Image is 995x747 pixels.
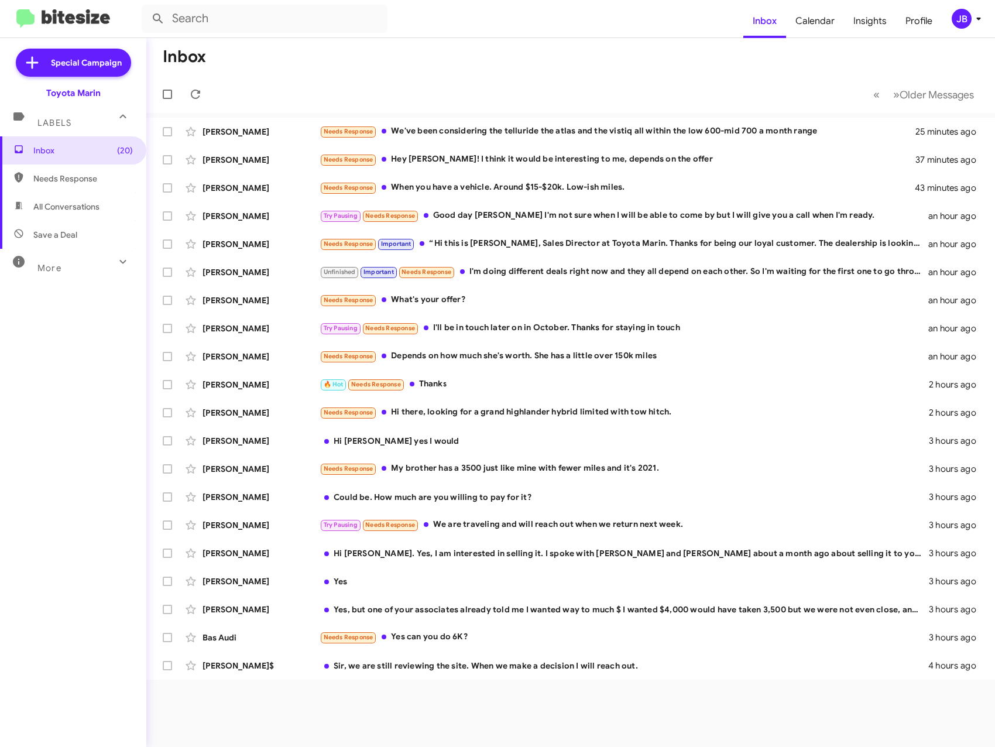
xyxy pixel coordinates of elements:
span: Needs Response [351,381,401,388]
div: [PERSON_NAME] [203,294,320,306]
div: [PERSON_NAME] [203,435,320,447]
div: We've been considering the telluride the atlas and the vistiq all within the low 600-mid 700 a mo... [320,125,915,138]
div: [PERSON_NAME] [203,126,320,138]
span: (20) [117,145,133,156]
span: Try Pausing [324,521,358,529]
div: 3 hours ago [929,519,986,531]
div: Toyota Marin [46,87,101,99]
div: [PERSON_NAME] [203,491,320,503]
div: [PERSON_NAME] [203,154,320,166]
div: [PERSON_NAME] [203,266,320,278]
div: Depends on how much she's worth. She has a little over 150k miles [320,349,928,363]
a: Inbox [743,4,786,38]
div: Could be. How much are you willing to pay for it? [320,491,929,503]
div: Hi there, looking for a grand highlander hybrid limited with tow hitch. [320,406,929,419]
span: 🔥 Hot [324,381,344,388]
span: Needs Response [324,128,373,135]
span: Inbox [33,145,133,156]
div: My brother has a 3500 just like mine with fewer miles and it's 2021. [320,462,929,475]
div: an hour ago [928,351,986,362]
div: 3 hours ago [929,491,986,503]
div: Yes, but one of your associates already told me I wanted way to much $ I wanted $4,000 would have... [320,604,929,615]
div: 25 minutes ago [915,126,986,138]
span: Special Campaign [51,57,122,68]
div: 3 hours ago [929,547,986,559]
span: Needs Response [324,409,373,416]
div: Hi [PERSON_NAME]. Yes, I am interested in selling it. I spoke with [PERSON_NAME] and [PERSON_NAME... [320,547,929,559]
div: [PERSON_NAME] [203,323,320,334]
div: an hour ago [928,294,986,306]
span: More [37,263,61,273]
span: Needs Response [324,465,373,472]
span: Needs Response [324,240,373,248]
h1: Inbox [163,47,206,66]
a: Profile [896,4,942,38]
nav: Page navigation example [867,83,981,107]
div: [PERSON_NAME] [203,519,320,531]
div: Good day [PERSON_NAME] I'm not sure when I will be able to come by but I will give you a call whe... [320,209,928,222]
div: [PERSON_NAME] [203,407,320,419]
div: Yes can you do 6K? [320,631,929,644]
div: an hour ago [928,266,986,278]
div: Sir, we are still reviewing the site. When we make a decision I will reach out. [320,660,928,671]
a: Insights [844,4,896,38]
div: We are traveling and will reach out when we return next week. [320,518,929,532]
span: Needs Response [33,173,133,184]
div: 3 hours ago [929,575,986,587]
input: Search [142,5,387,33]
div: 3 hours ago [929,463,986,475]
div: 3 hours ago [929,632,986,643]
div: I'll be in touch later on in October. Thanks for staying in touch [320,321,928,335]
span: Try Pausing [324,212,358,220]
button: Next [886,83,981,107]
button: JB [942,9,982,29]
div: Bas Audi [203,632,320,643]
div: [PERSON_NAME] [203,604,320,615]
span: Unfinished [324,268,356,276]
span: Needs Response [365,324,415,332]
span: Needs Response [365,521,415,529]
div: [PERSON_NAME] [203,351,320,362]
div: 43 minutes ago [915,182,986,194]
div: 3 hours ago [929,604,986,615]
div: What's your offer? [320,293,928,307]
span: Needs Response [324,633,373,641]
span: Save a Deal [33,229,77,241]
div: an hour ago [928,323,986,334]
a: Calendar [786,4,844,38]
span: » [893,87,900,102]
span: Try Pausing [324,324,358,332]
div: 4 hours ago [928,660,986,671]
div: 3 hours ago [929,435,986,447]
div: [PERSON_NAME] [203,238,320,250]
span: Needs Response [324,296,373,304]
div: an hour ago [928,210,986,222]
span: Needs Response [324,156,373,163]
button: Previous [866,83,887,107]
div: [PERSON_NAME]$ [203,660,320,671]
div: 37 minutes ago [915,154,986,166]
span: Needs Response [365,212,415,220]
span: Needs Response [324,352,373,360]
a: Special Campaign [16,49,131,77]
div: Yes [320,575,929,587]
div: Hi [PERSON_NAME] yes I would [320,435,929,447]
div: [PERSON_NAME] [203,547,320,559]
div: JB [952,9,972,29]
span: Important [381,240,411,248]
span: Needs Response [402,268,451,276]
span: « [873,87,880,102]
div: an hour ago [928,238,986,250]
span: Important [363,268,394,276]
span: Labels [37,118,71,128]
span: Needs Response [324,184,373,191]
div: [PERSON_NAME] [203,210,320,222]
span: Older Messages [900,88,974,101]
div: Hey [PERSON_NAME]! I think it would be interesting to me, depends on the offer [320,153,915,166]
div: 2 hours ago [929,379,986,390]
div: I'm doing different deals right now and they all depend on each other. So I'm waiting for the fir... [320,265,928,279]
div: [PERSON_NAME] [203,463,320,475]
